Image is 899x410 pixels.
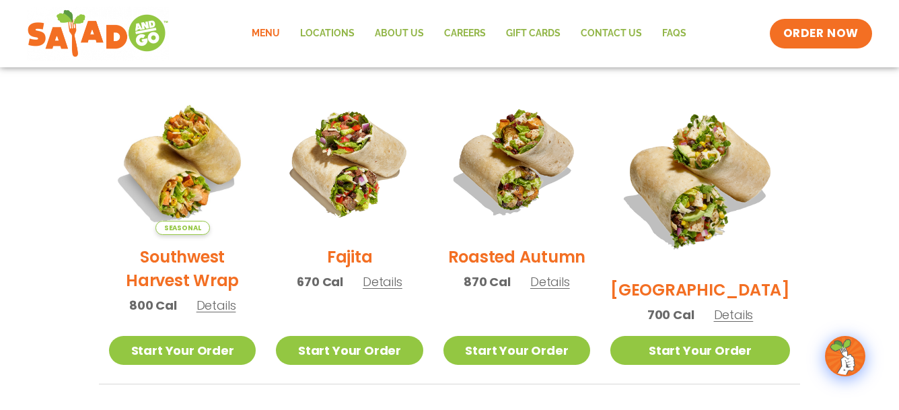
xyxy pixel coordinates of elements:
[443,336,590,365] a: Start Your Order
[530,273,570,290] span: Details
[276,336,423,365] a: Start Your Order
[434,18,496,49] a: Careers
[647,306,694,324] span: 700 Cal
[327,245,373,269] h2: Fajita
[714,306,754,323] span: Details
[652,18,696,49] a: FAQs
[610,88,790,268] img: Product photo for BBQ Ranch Wrap
[109,245,256,292] h2: Southwest Harvest Wrap
[155,221,210,235] span: Seasonal
[276,88,423,235] img: Product photo for Fajita Wrap
[242,18,696,49] nav: Menu
[826,337,864,375] img: wpChatIcon
[242,18,290,49] a: Menu
[365,18,434,49] a: About Us
[571,18,652,49] a: Contact Us
[443,88,590,235] img: Product photo for Roasted Autumn Wrap
[448,245,586,269] h2: Roasted Autumn
[297,273,343,291] span: 670 Cal
[363,273,402,290] span: Details
[109,88,256,235] img: Product photo for Southwest Harvest Wrap
[610,336,790,365] a: Start Your Order
[610,278,790,302] h2: [GEOGRAPHIC_DATA]
[770,19,872,48] a: ORDER NOW
[290,18,365,49] a: Locations
[783,26,859,42] span: ORDER NOW
[496,18,571,49] a: GIFT CARDS
[196,297,236,314] span: Details
[129,296,177,314] span: 800 Cal
[27,7,169,61] img: new-SAG-logo-768×292
[464,273,511,291] span: 870 Cal
[109,336,256,365] a: Start Your Order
